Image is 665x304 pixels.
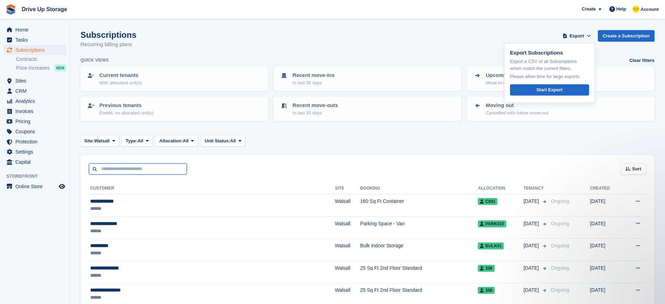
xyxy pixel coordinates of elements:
button: Unit Status: All [201,135,245,147]
p: Previous tenants [99,101,154,109]
p: Recent move-ins [292,71,334,79]
td: Bulk Indoor Storage [360,239,478,261]
span: PARK010 [478,220,506,227]
p: Current tenants [99,71,142,79]
th: Created [590,183,622,194]
span: All [183,137,189,144]
span: All [137,137,143,144]
img: Crispin Vitoria [632,6,639,13]
td: Walsall [335,216,360,239]
a: Previous tenants Ended, no allocated unit(s) [81,97,267,120]
span: Site: [84,137,94,144]
span: 358 [478,287,494,294]
th: Customer [89,183,335,194]
span: Coupons [15,127,57,136]
h1: Subscriptions [80,30,136,40]
a: menu [3,157,66,167]
span: Protection [15,137,57,147]
td: [DATE] [590,239,622,261]
span: Home [15,25,57,35]
span: Account [641,6,659,13]
button: Site: Walsall [80,135,119,147]
span: Allocation: [159,137,183,144]
a: menu [3,86,66,96]
span: Price increases [16,65,50,71]
span: Export [570,33,584,40]
span: Unit Status: [205,137,230,144]
span: Ongoing [551,198,569,204]
span: [DATE] [523,287,540,294]
p: Upcoming move-ins [486,71,536,79]
p: With allocated unit(s) [99,79,142,86]
span: [DATE] [523,198,540,205]
a: Moving out Cancelled with future move-out [468,97,654,120]
p: In last 30 days [292,109,338,116]
a: menu [3,182,66,191]
a: Create a Subscription [598,30,655,42]
span: Ongoing [551,265,569,271]
button: Export [561,30,592,42]
span: Ongoing [551,221,569,226]
td: Walsall [335,261,360,283]
a: menu [3,25,66,35]
p: Recurring billing plans [80,41,136,49]
span: 338 [478,265,494,272]
a: Contracts [16,56,66,63]
span: Type: [126,137,137,144]
a: Current tenants With allocated unit(s) [81,67,267,90]
span: Online Store [15,182,57,191]
span: [DATE] [523,242,540,249]
td: Walsall [335,194,360,217]
span: C041 [478,198,497,205]
div: Start Export [536,86,562,93]
a: Drive Up Storage [19,3,70,15]
span: Settings [15,147,57,157]
a: menu [3,76,66,86]
a: Clear filters [629,57,655,64]
a: Upcoming move-ins Move-in date > [DATE] [468,67,654,90]
span: Create [582,6,596,13]
a: menu [3,45,66,55]
p: Cancelled with future move-out [486,109,549,116]
h6: Quick views [80,57,109,63]
span: [DATE] [523,220,540,227]
p: Move-in date > [DATE] [486,79,536,86]
td: Parking Space - Van [360,216,478,239]
td: [DATE] [590,194,622,217]
a: menu [3,106,66,116]
span: Invoices [15,106,57,116]
a: menu [3,116,66,126]
p: Export a CSV of all Subscriptions which match the current filters. [510,58,589,72]
td: 160 Sq Ft Container [360,194,478,217]
a: Preview store [58,182,66,191]
a: menu [3,127,66,136]
td: Walsall [335,239,360,261]
span: All [230,137,236,144]
th: Tenancy [523,183,548,194]
span: [DATE] [523,264,540,272]
span: Walsall [94,137,109,144]
button: Allocation: All [155,135,198,147]
span: Pricing [15,116,57,126]
a: Recent move-ins In last 30 days [274,67,460,90]
td: 25 Sq Ft 2nd Floor Standard [360,261,478,283]
span: Sort [632,165,641,172]
span: Bulk01 [478,242,504,249]
a: Start Export [510,84,589,96]
p: In last 30 days [292,79,334,86]
p: Export Subscriptions [510,49,589,57]
span: Subscriptions [15,45,57,55]
span: Ongoing [551,287,569,293]
td: [DATE] [590,261,622,283]
span: Tasks [15,35,57,45]
span: Help [616,6,626,13]
p: Please allow time for large exports. [510,73,589,80]
p: Ended, no allocated unit(s) [99,109,154,116]
a: menu [3,147,66,157]
th: Booking [360,183,478,194]
a: Recent move-outs In last 30 days [274,97,460,120]
a: menu [3,35,66,45]
button: Type: All [122,135,153,147]
td: [DATE] [590,216,622,239]
p: Moving out [486,101,549,109]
